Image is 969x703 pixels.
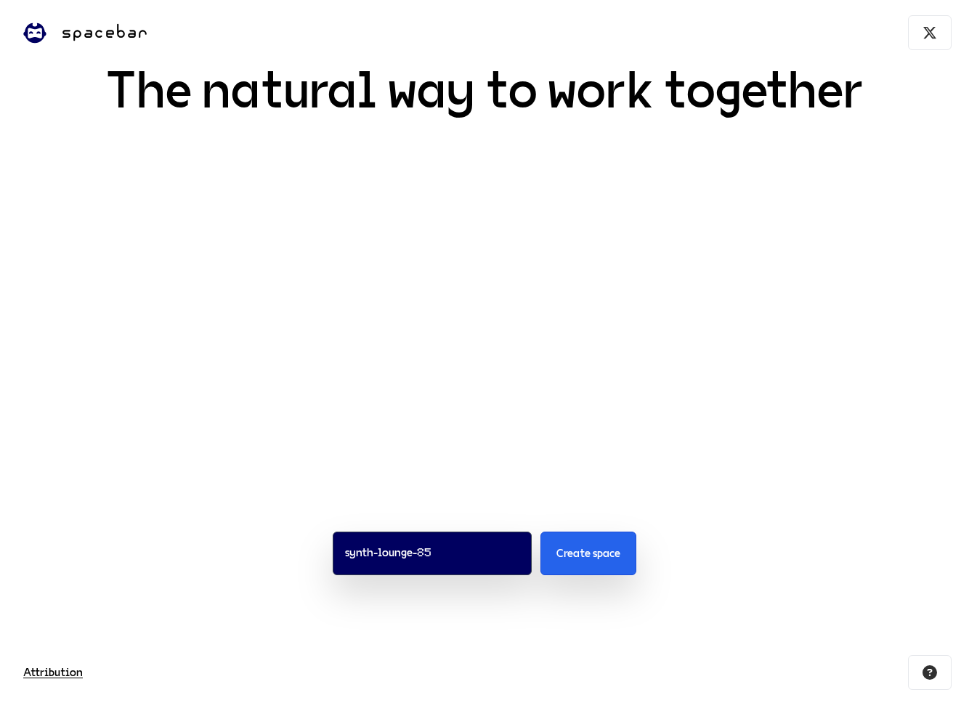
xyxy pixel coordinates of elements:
[333,532,532,575] input: Name of your space
[540,532,636,575] button: Create space
[556,545,620,562] span: Create space
[17,15,52,50] img: spacebar-logo.svg
[23,664,83,681] a: Attribution
[61,17,148,49] span: spacebar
